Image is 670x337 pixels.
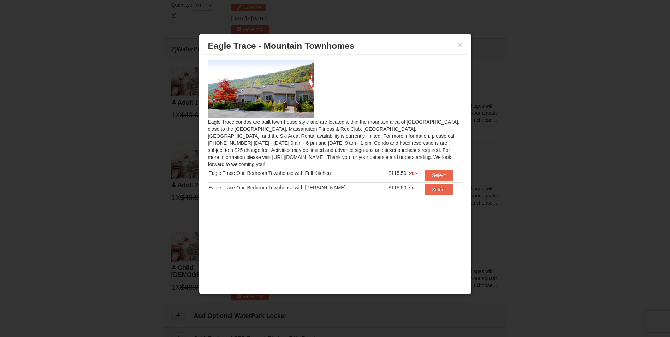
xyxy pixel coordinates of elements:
[409,184,422,191] span: $132.00
[389,170,407,176] span: $115.50
[203,55,468,209] div: Eagle Trace condos are built town-house style and are located within the mountain area of [GEOGRA...
[425,184,453,195] button: Select
[209,184,379,191] div: Eagle Trace One Bedroom Townhouse with [PERSON_NAME]
[425,170,453,181] button: Select
[389,185,407,190] span: $115.50
[208,41,355,51] span: Eagle Trace - Mountain Townhomes
[458,41,462,48] button: ×
[208,60,314,118] img: 19218983-1-9b289e55.jpg
[209,170,379,177] div: Eagle Trace One Bedroom Townhouse with Full Kitchen
[409,170,422,177] span: $132.00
